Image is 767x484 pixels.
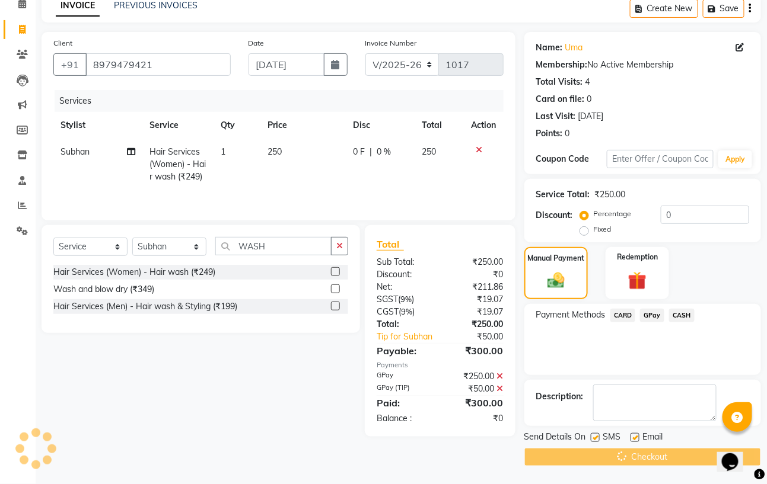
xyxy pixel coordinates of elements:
div: Hair Services (Women) - Hair wash (₹249) [53,266,215,278]
div: Membership: [536,59,588,71]
th: Total [415,112,464,139]
div: Card on file: [536,93,585,105]
div: ₹250.00 [440,318,513,331]
span: Email [643,431,663,445]
div: Total: [368,318,440,331]
div: Total Visits: [536,76,583,88]
span: GPay [640,309,664,322]
span: CASH [669,309,695,322]
img: _gift.svg [622,270,652,293]
th: Service [142,112,214,139]
div: ₹250.00 [440,256,513,268]
div: ₹300.00 [440,396,513,410]
div: Discount: [368,268,440,281]
div: 4 [585,76,590,88]
th: Action [464,112,504,139]
span: CARD [610,309,636,322]
div: ₹19.07 [440,306,513,318]
button: Apply [718,150,752,168]
div: ₹0 [440,412,513,425]
div: Paid: [368,396,440,410]
button: +91 [53,53,87,76]
div: Net: [368,281,440,293]
span: SMS [603,431,621,445]
a: Uma [565,41,583,54]
input: Enter Offer / Coupon Code [607,150,714,168]
img: _cash.svg [542,271,570,291]
div: Services [55,90,513,112]
span: Subhan [61,146,90,157]
label: Client [53,38,72,49]
div: GPay [368,370,440,383]
span: 250 [268,146,282,157]
iframe: chat widget [717,437,755,472]
span: 0 F [353,146,365,158]
div: ₹300.00 [440,344,513,358]
div: ( ) [368,306,440,318]
span: 250 [422,146,436,157]
span: 0 % [377,146,391,158]
span: 9% [400,294,412,304]
div: 0 [565,127,570,140]
label: Manual Payment [527,253,584,264]
span: Payment Methods [536,309,606,321]
div: Balance : [368,412,440,425]
div: ₹19.07 [440,293,513,306]
div: GPay (TIP) [368,383,440,395]
div: Last Visit: [536,110,576,123]
span: 9% [401,307,412,316]
div: Wash and blow dry (₹349) [53,283,154,296]
div: Name: [536,41,563,54]
th: Disc [346,112,415,139]
span: Hair Services (Women) - Hair wash (₹249) [149,146,206,182]
div: ₹0 [440,268,513,281]
div: Payments [377,360,503,370]
div: ( ) [368,293,440,306]
div: Coupon Code [536,153,607,165]
div: ₹250.00 [440,370,513,383]
div: ₹211.86 [440,281,513,293]
span: SGST [377,294,398,304]
label: Fixed [594,224,612,235]
label: Percentage [594,209,632,219]
div: Payable: [368,344,440,358]
th: Qty [214,112,261,139]
span: CGST [377,306,399,317]
a: Tip for Subhan [368,331,452,343]
div: Hair Services (Men) - Hair wash & Styling (₹199) [53,300,237,313]
div: ₹50.00 [452,331,512,343]
th: Price [260,112,346,139]
div: [DATE] [578,110,604,123]
input: Search or Scan [215,237,332,255]
span: | [370,146,372,158]
input: Search by Name/Mobile/Email/Code [85,53,231,76]
span: 1 [221,146,225,157]
div: ₹250.00 [595,188,626,201]
label: Redemption [617,252,658,262]
div: No Active Membership [536,59,749,71]
label: Invoice Number [365,38,417,49]
div: Service Total: [536,188,590,201]
label: Date [249,38,265,49]
div: Points: [536,127,563,140]
div: Description: [536,390,584,403]
div: Sub Total: [368,256,440,268]
span: Send Details On [524,431,586,445]
div: ₹50.00 [440,383,513,395]
th: Stylist [53,112,142,139]
span: Total [377,238,404,251]
div: Discount: [536,209,573,222]
div: 0 [587,93,592,105]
